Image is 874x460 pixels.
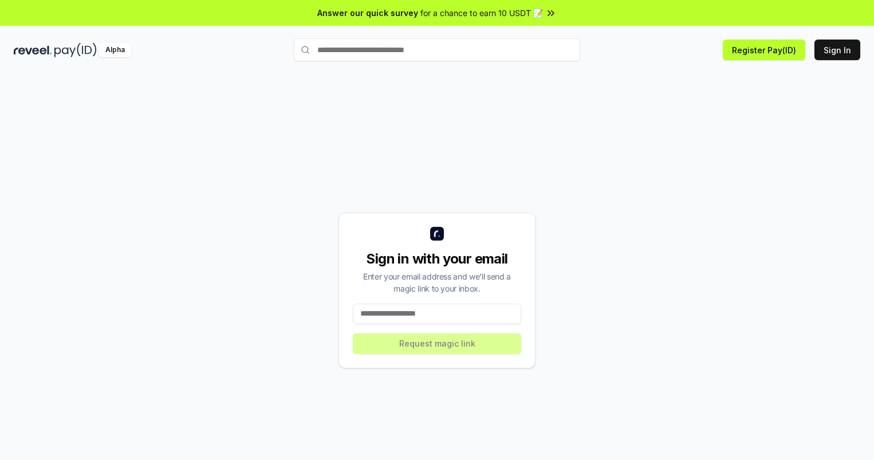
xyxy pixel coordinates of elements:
span: Answer our quick survey [317,7,418,19]
div: Alpha [99,43,131,57]
img: reveel_dark [14,43,52,57]
button: Register Pay(ID) [723,40,805,60]
img: logo_small [430,227,444,241]
img: pay_id [54,43,97,57]
span: for a chance to earn 10 USDT 📝 [420,7,543,19]
div: Enter your email address and we’ll send a magic link to your inbox. [353,270,521,294]
div: Sign in with your email [353,250,521,268]
button: Sign In [814,40,860,60]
